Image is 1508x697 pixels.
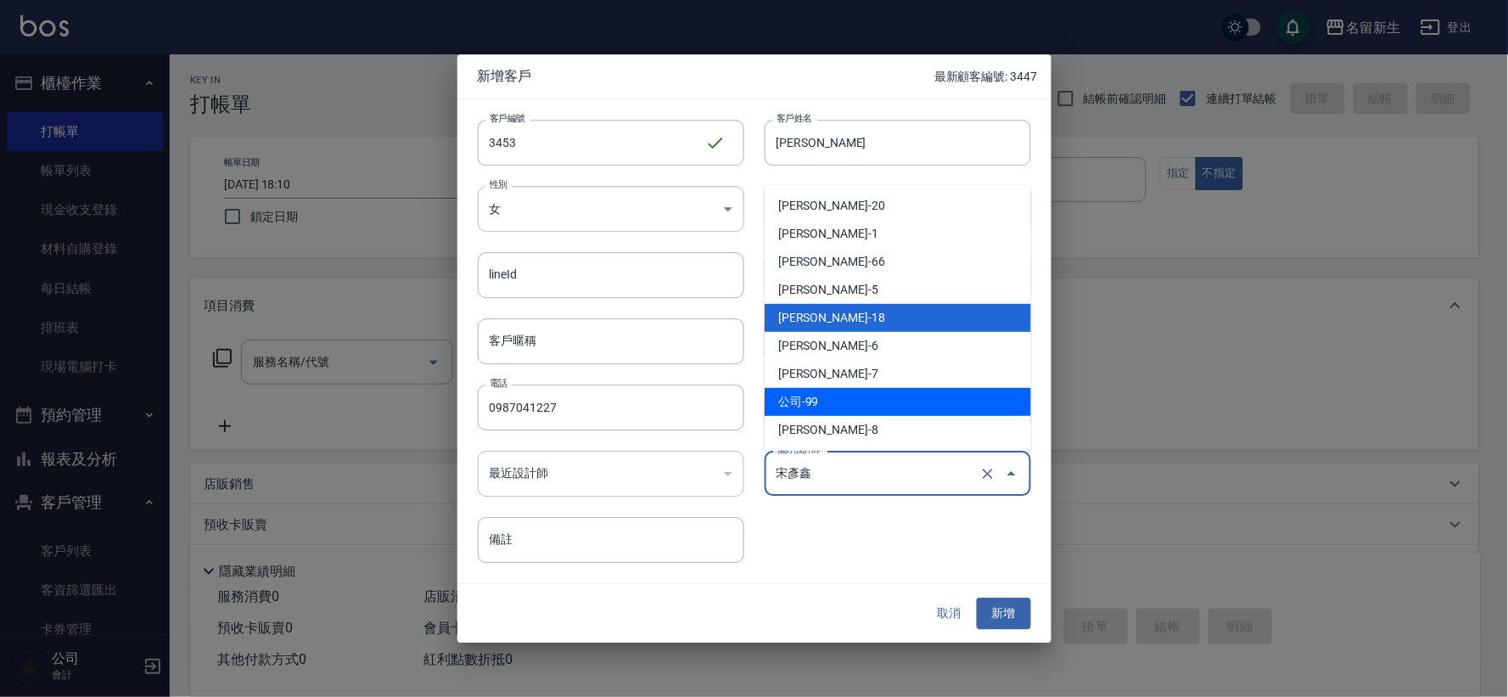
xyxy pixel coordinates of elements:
[765,276,1031,304] li: [PERSON_NAME]-5
[765,304,1031,332] li: [PERSON_NAME]-18
[765,248,1031,276] li: [PERSON_NAME]-66
[776,112,812,125] label: 客戶姓名
[490,178,507,191] label: 性別
[490,377,507,390] label: 電話
[478,68,935,85] span: 新增客戶
[976,462,1000,486] button: Clear
[977,599,1031,630] button: 新增
[765,220,1031,248] li: [PERSON_NAME]-1
[998,460,1025,487] button: Close
[934,68,1037,86] p: 最新顧客編號: 3447
[478,186,744,232] div: 女
[765,192,1031,220] li: [PERSON_NAME]-20
[765,360,1031,388] li: [PERSON_NAME]-7
[765,332,1031,360] li: [PERSON_NAME]-6
[765,416,1031,444] li: [PERSON_NAME]-8
[765,388,1031,416] li: 公司-99
[490,112,525,125] label: 客戶編號
[922,599,977,630] button: 取消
